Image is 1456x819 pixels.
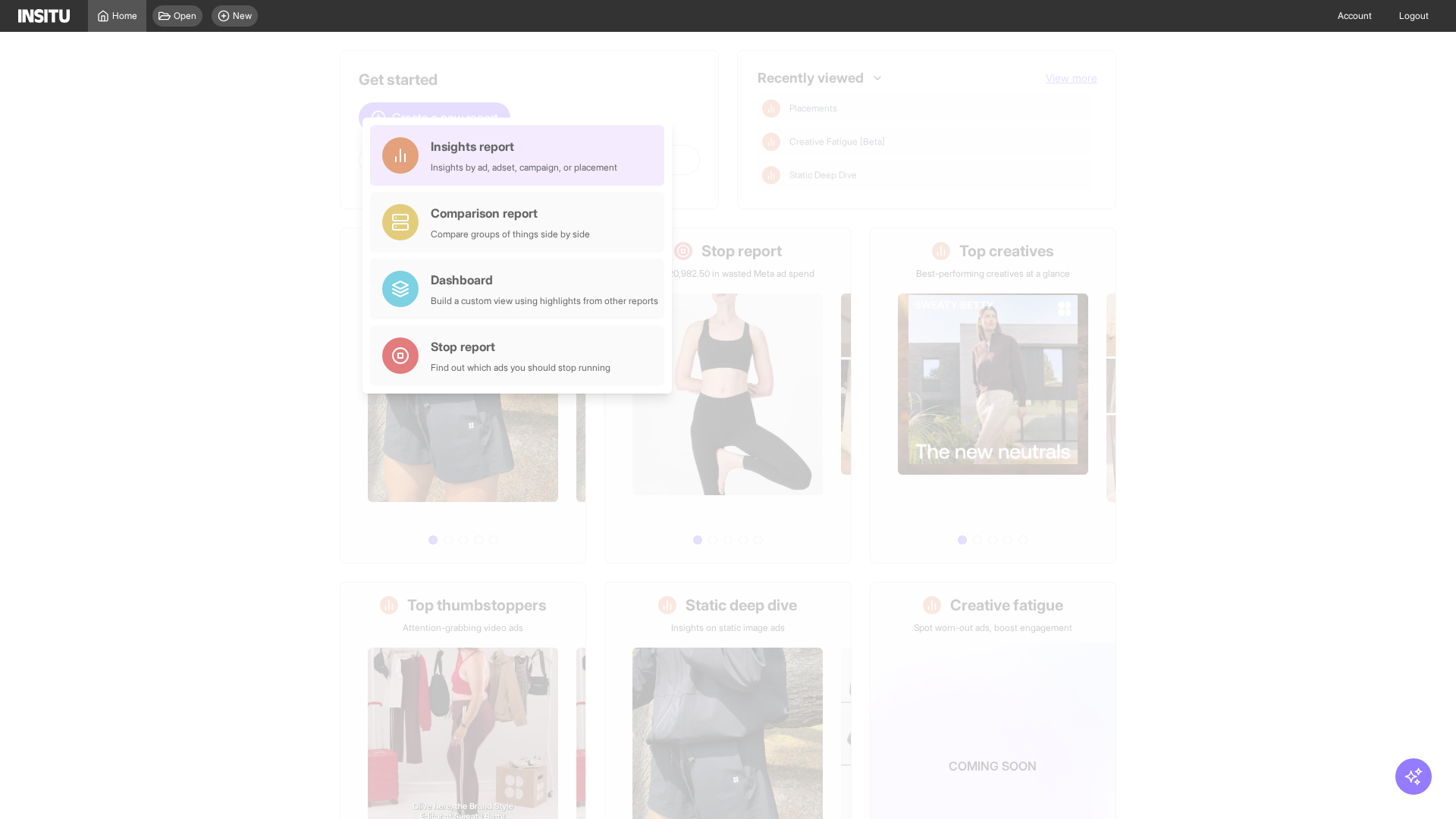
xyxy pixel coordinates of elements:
div: Compare groups of things side by side [431,228,590,240]
div: Stop report [431,337,610,356]
div: Comparison report [431,204,590,222]
img: Logo [18,9,70,23]
div: Find out which ads you should stop running [431,362,610,374]
span: Open [174,10,196,22]
div: Build a custom view using highlights from other reports [431,295,658,307]
div: Dashboard [431,271,658,289]
span: Home [112,10,137,22]
span: New [233,10,252,22]
div: Insights by ad, adset, campaign, or placement [431,162,617,174]
div: Insights report [431,137,617,155]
